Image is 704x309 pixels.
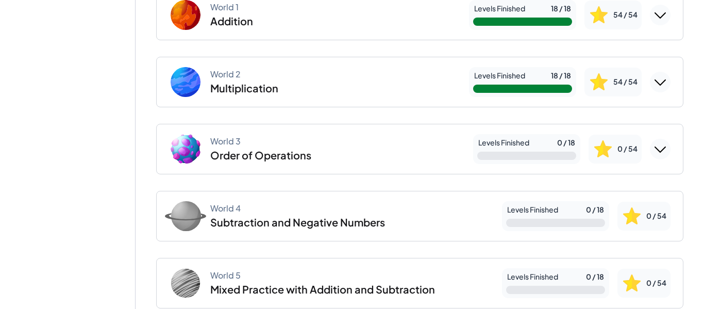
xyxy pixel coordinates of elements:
div: World 1 [210,2,239,12]
div: Subtraction and Negative Numbers [210,216,385,229]
button: Expand World 3 [650,139,671,159]
div: Order of Operations [210,149,311,162]
div: 0 / 18 [586,205,604,215]
div: 0 / 54 [646,212,666,221]
div: Mixed Practice with Addition and Subtraction [210,283,435,296]
div: Addition [210,14,253,28]
img: world_2-eo-U0P2v.svg [165,61,206,103]
div: Levels Finished [474,71,525,80]
img: world_3-BBc5KnXp.svg [165,128,206,170]
div: Multiplication [210,82,278,95]
div: World 3 [210,136,241,147]
div: 0 / 54 [646,279,666,288]
div: World 4 [210,203,241,214]
img: world_4-DqZ5-yqq.svg [165,196,206,237]
img: svg%3e [589,72,609,92]
button: Expand World 2 [650,72,671,92]
div: 54 / 54 [613,77,638,87]
div: 18 / 18 [551,4,571,13]
div: Levels Finished [507,272,558,282]
div: Levels Finished [478,138,529,148]
div: 54 / 54 [613,10,638,20]
img: world_5-Ddd6jYWZ.svg [165,263,206,304]
div: 0 / 54 [617,144,638,154]
button: Expand World 1 [650,5,671,25]
div: Levels Finished [474,4,525,13]
div: Levels Finished [507,205,558,215]
div: World 2 [210,69,241,79]
div: 0 / 18 [557,138,575,148]
img: svg%3e [589,5,609,25]
img: svg%3e [622,206,642,226]
img: svg%3e [593,139,613,159]
div: 0 / 18 [586,272,604,282]
img: svg%3e [622,273,642,294]
div: 18 / 18 [551,71,571,80]
div: World 5 [210,270,241,281]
